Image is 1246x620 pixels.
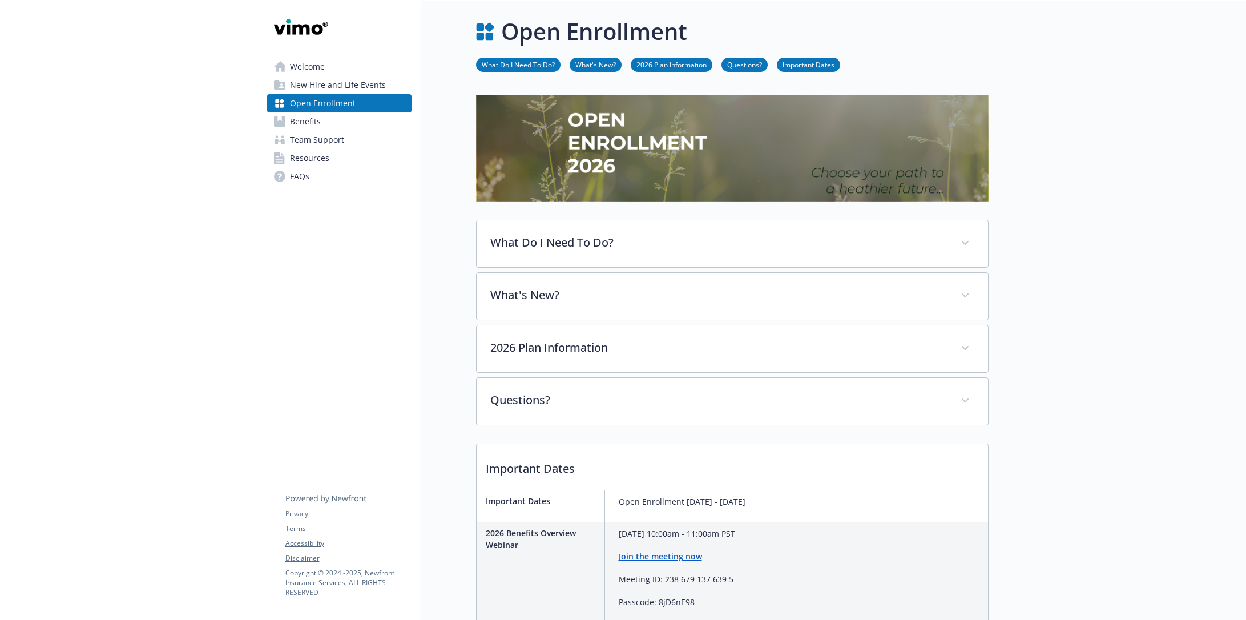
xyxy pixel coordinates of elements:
[267,58,412,76] a: Welcome
[290,58,325,76] span: Welcome
[290,112,321,131] span: Benefits
[267,167,412,186] a: FAQs
[285,568,411,597] p: Copyright © 2024 - 2025 , Newfront Insurance Services, ALL RIGHTS RESERVED
[477,273,988,320] div: What's New?
[290,149,329,167] span: Resources
[477,444,988,486] p: Important Dates
[619,527,735,541] p: [DATE] 10:00am - 11:00am PST
[267,94,412,112] a: Open Enrollment
[490,339,947,356] p: 2026 Plan Information
[619,495,745,509] p: Open Enrollment [DATE] - [DATE]
[285,509,411,519] a: Privacy
[777,59,840,70] a: Important Dates
[476,59,561,70] a: What Do I Need To Do?
[267,76,412,94] a: New Hire and Life Events
[490,287,947,304] p: What's New?
[477,220,988,267] div: What Do I Need To Do?
[477,378,988,425] div: Questions?
[490,392,947,409] p: Questions?
[290,167,309,186] span: FAQs
[490,234,947,251] p: What Do I Need To Do?
[285,553,411,563] a: Disclaimer
[285,538,411,549] a: Accessibility
[290,94,356,112] span: Open Enrollment
[267,149,412,167] a: Resources
[501,14,687,49] h1: Open Enrollment
[619,551,702,562] a: Join the meeting now
[631,59,712,70] a: 2026 Plan Information
[477,325,988,372] div: 2026 Plan Information
[486,495,600,507] p: Important Dates
[721,59,768,70] a: Questions?
[285,524,411,534] a: Terms
[290,76,386,94] span: New Hire and Life Events
[267,131,412,149] a: Team Support
[290,131,344,149] span: Team Support
[486,527,600,551] p: 2026 Benefits Overview Webinar
[570,59,622,70] a: What's New?
[619,573,735,586] p: Meeting ID: 238 679 137 639 5
[476,95,989,202] img: open enrollment page banner
[619,595,735,609] p: Passcode: 8jD6nE98
[267,112,412,131] a: Benefits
